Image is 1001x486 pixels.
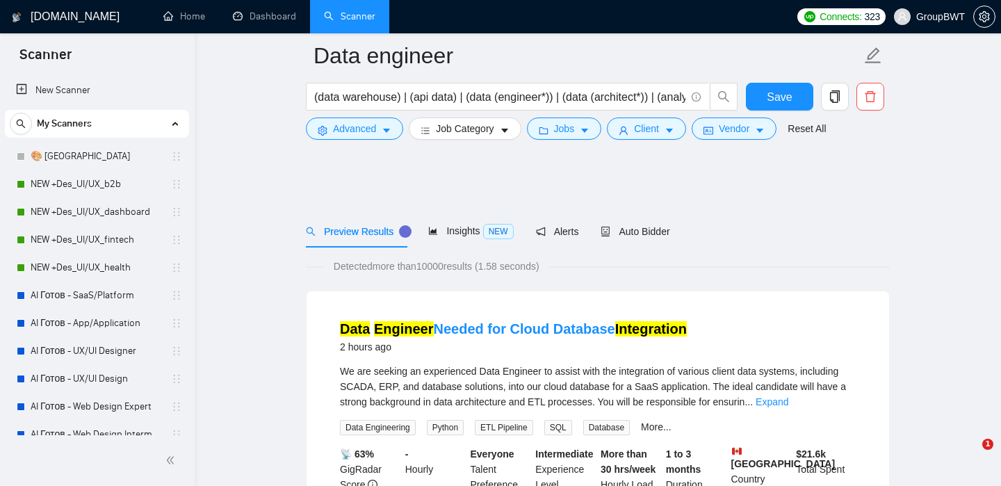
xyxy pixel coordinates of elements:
a: AI Готов - Web Design Expert [31,393,163,421]
span: bars [421,125,430,136]
span: Preview Results [306,226,406,237]
span: 323 [865,9,880,24]
button: userClientcaret-down [607,118,686,140]
span: Alerts [536,226,579,237]
span: holder [171,151,182,162]
span: Vendor [719,121,749,136]
img: 🇨🇦 [732,446,742,456]
button: folderJobscaret-down [527,118,602,140]
span: Connects: [820,9,861,24]
a: NEW +Des_UI/UX_b2b [31,170,163,198]
span: Python [427,420,464,435]
span: holder [171,206,182,218]
b: $ 21.6k [796,448,826,460]
span: Save [767,88,792,106]
b: [GEOGRAPHIC_DATA] [731,446,836,469]
a: Data EngineerNeeded for Cloud DatabaseIntegration [340,321,687,337]
img: logo [12,6,22,29]
span: Job Category [436,121,494,136]
a: AI Готов - UX/UI Design [31,365,163,393]
span: caret-down [382,125,391,136]
a: homeHome [163,10,205,22]
span: holder [171,318,182,329]
span: Detected more than 10000 results (1.58 seconds) [324,259,549,274]
a: setting [973,11,995,22]
a: AI Готов - UX/UI Designer [31,337,163,365]
span: holder [171,179,182,190]
a: NEW +Des_UI/UX_health [31,254,163,282]
button: search [10,113,32,135]
span: holder [171,346,182,357]
span: Scanner [8,44,83,74]
button: setting [973,6,995,28]
span: SQL [544,420,572,435]
span: Data Engineering [340,420,416,435]
b: Intermediate [535,448,593,460]
span: caret-down [500,125,510,136]
span: user [619,125,628,136]
b: 1 to 3 months [666,448,701,475]
button: copy [821,83,849,111]
a: More... [641,421,672,432]
span: setting [974,11,995,22]
span: holder [171,262,182,273]
span: idcard [703,125,713,136]
b: Everyone [471,448,514,460]
span: delete [857,90,884,103]
span: holder [171,429,182,440]
mark: Integration [615,321,687,337]
span: 1 [982,439,993,450]
img: upwork-logo.png [804,11,815,22]
span: notification [536,227,546,236]
a: AI Готов - Web Design Intermediate минус Developer [31,421,163,448]
span: holder [171,373,182,384]
span: My Scanners [37,110,92,138]
span: caret-down [580,125,589,136]
li: New Scanner [5,76,189,104]
span: user [897,12,907,22]
button: Save [746,83,813,111]
span: Client [634,121,659,136]
b: 📡 63% [340,448,374,460]
div: Tooltip anchor [399,225,412,238]
a: Expand [756,396,788,407]
div: 2 hours ago [340,339,687,355]
span: Advanced [333,121,376,136]
input: Scanner name... [314,38,861,73]
a: Reset All [788,121,826,136]
b: More than 30 hrs/week [601,448,656,475]
span: ETL Pipeline [475,420,533,435]
span: search [306,227,316,236]
mark: Engineer [374,321,434,337]
span: NEW [483,224,514,239]
span: info-circle [692,92,701,102]
span: edit [864,47,882,65]
span: holder [171,290,182,301]
a: New Scanner [16,76,178,104]
span: Auto Bidder [601,226,669,237]
span: We are seeking an experienced Data Engineer to assist with the integration of various client data... [340,366,846,407]
span: search [710,90,737,103]
a: AI Готов - SaaS/Platform [31,282,163,309]
button: delete [856,83,884,111]
span: robot [601,227,610,236]
button: barsJob Categorycaret-down [409,118,521,140]
span: Insights [428,225,513,236]
span: folder [539,125,548,136]
span: caret-down [665,125,674,136]
button: search [710,83,738,111]
iframe: Intercom live chat [954,439,987,472]
a: searchScanner [324,10,375,22]
a: NEW +Des_UI/UX_fintech [31,226,163,254]
span: ... [744,396,753,407]
span: caret-down [755,125,765,136]
span: search [10,119,31,129]
span: Jobs [554,121,575,136]
mark: Data [340,321,370,337]
div: We are seeking an experienced Data Engineer to assist with the integration of various client data... [340,364,856,410]
span: holder [171,234,182,245]
a: NEW +Des_UI/UX_dashboard [31,198,163,226]
span: double-left [165,453,179,467]
a: dashboardDashboard [233,10,296,22]
span: copy [822,90,848,103]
